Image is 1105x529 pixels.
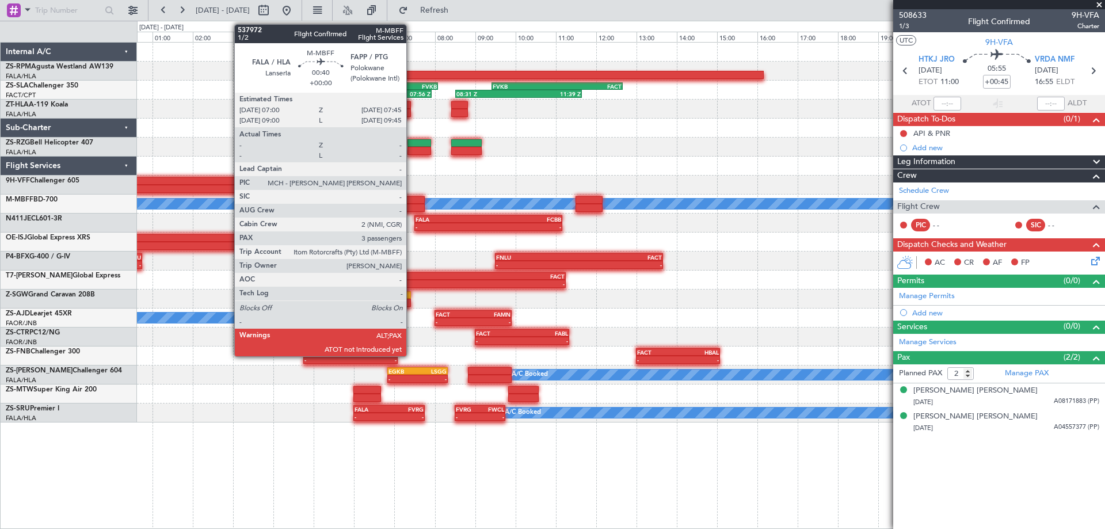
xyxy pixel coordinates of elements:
[233,32,273,42] div: 03:00
[350,349,397,356] div: FACT
[1035,65,1058,77] span: [DATE]
[476,330,522,337] div: FACT
[139,23,184,33] div: [DATE] - [DATE]
[678,349,719,356] div: HBAL
[1048,220,1074,230] div: - -
[6,101,68,108] a: ZT-HLAA-119 Koala
[372,90,402,97] div: 06:26 Z
[913,424,933,432] span: [DATE]
[1056,77,1074,88] span: ELDT
[1021,257,1030,269] span: FP
[6,338,37,347] a: FAOR/JNB
[897,155,955,169] span: Leg Information
[579,254,662,261] div: FACT
[1035,77,1053,88] span: 16:55
[6,414,36,423] a: FALA/HLA
[6,63,113,70] a: ZS-RPMAgusta Westland AW139
[1054,423,1099,432] span: A04557377 (PP)
[516,32,556,42] div: 10:00
[637,356,678,363] div: -
[6,110,36,119] a: FALA/HLA
[912,98,931,109] span: ATOT
[678,356,719,363] div: -
[6,329,60,336] a: ZS-CTRPC12/NG
[985,36,1013,48] span: 9H-VFA
[798,32,838,42] div: 17:00
[935,257,945,269] span: AC
[475,32,516,42] div: 09:00
[505,404,541,421] div: A/C Booked
[897,275,924,288] span: Permits
[6,91,36,100] a: FACT/CPT
[6,386,97,393] a: ZS-MTWSuper King Air 200
[1064,275,1080,287] span: (0/0)
[416,223,489,230] div: -
[933,97,961,111] input: --:--
[6,329,29,336] span: ZS-CTR
[897,169,917,182] span: Crew
[496,261,579,268] div: -
[913,128,950,138] div: API & PNR
[919,54,955,66] span: HTKJ JRO
[6,253,70,260] a: P4-BFXG-400 / G-IV
[913,385,1038,397] div: [PERSON_NAME] [PERSON_NAME]
[637,349,678,356] div: FACT
[6,291,28,298] span: Z-SGW
[196,5,250,16] span: [DATE] - [DATE]
[88,242,312,249] div: -
[968,16,1030,28] div: Flight Confirmed
[6,177,79,184] a: 9H-VFFChallenger 605
[436,311,473,318] div: FACT
[477,280,565,287] div: -
[435,32,475,42] div: 08:00
[897,238,1007,252] span: Dispatch Checks and Weather
[878,32,919,42] div: 19:00
[473,311,510,318] div: FAMN
[1005,368,1049,379] a: Manage PAX
[899,368,942,379] label: Planned PAX
[304,356,350,363] div: -
[6,72,36,81] a: FALA/HLA
[1054,397,1099,406] span: A08171883 (PP)
[1064,113,1080,125] span: (0/1)
[912,143,1099,153] div: Add new
[157,185,292,192] div: -
[897,321,927,334] span: Services
[899,185,949,197] a: Schedule Crew
[6,376,36,385] a: FALA/HLA
[410,6,459,14] span: Refresh
[896,35,916,45] button: UTC
[1072,21,1099,31] span: Charter
[6,272,73,279] span: T7-[PERSON_NAME]
[35,2,101,19] input: Trip Number
[6,82,29,89] span: ZS-SLA
[933,220,959,230] div: - -
[1068,98,1087,109] span: ALDT
[473,318,510,325] div: -
[993,257,1002,269] span: AF
[6,367,73,374] span: ZS-[PERSON_NAME]
[757,32,798,42] div: 16:00
[579,261,662,268] div: -
[314,32,354,42] div: 05:00
[416,216,489,223] div: FALA
[88,235,312,242] div: FACT
[436,318,473,325] div: -
[6,405,59,412] a: ZS-SRUPremier I
[488,223,561,230] div: -
[388,375,418,382] div: -
[456,406,480,413] div: FVRG
[388,368,418,375] div: EGKB
[897,200,940,214] span: Flight Crew
[496,254,579,261] div: FNLU
[493,83,557,90] div: FVKB
[940,77,959,88] span: 11:00
[6,291,95,298] a: Z-SGWGrand Caravan 208B
[6,139,93,146] a: ZS-RZGBell Helicopter 407
[456,90,519,97] div: 08:31 Z
[480,406,504,413] div: FWCL
[6,215,31,222] span: N411JE
[402,90,431,97] div: 07:56 Z
[1064,320,1080,332] span: (0/0)
[476,337,522,344] div: -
